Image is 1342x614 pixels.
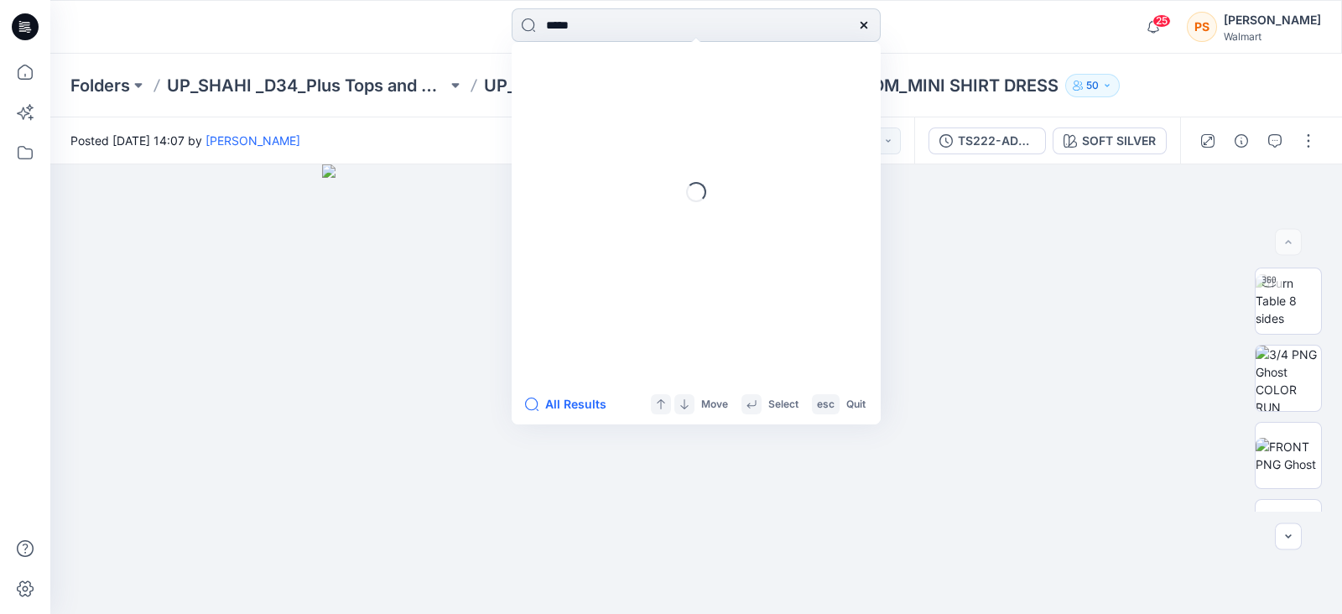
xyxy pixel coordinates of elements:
[1065,74,1120,97] button: 50
[768,396,798,414] p: Select
[1256,346,1321,411] img: 3/4 PNG Ghost COLOR RUN
[701,396,728,414] p: Move
[1224,10,1321,30] div: [PERSON_NAME]
[1256,274,1321,327] img: Turn Table 8 sides
[1228,127,1255,154] button: Details
[846,396,866,414] p: Quit
[70,132,300,149] span: Posted [DATE] 14:07 by
[1152,14,1171,28] span: 25
[525,394,617,414] button: All Results
[1082,132,1156,150] div: SOFT SILVER
[958,132,1035,150] div: TS222-ADM_MINI SHIRT DRESS
[1086,76,1099,95] p: 50
[928,127,1046,154] button: TS222-ADM_MINI SHIRT DRESS
[1187,12,1217,42] div: PS
[484,74,764,97] a: UP_FYE 2027 S2 Shahi Plus Tops and Dress
[167,74,447,97] a: UP_SHAHI _D34_Plus Tops and Dresses
[1224,30,1321,43] div: Walmart
[801,74,1059,97] p: TS222-ADM_MINI SHIRT DRESS
[1053,127,1167,154] button: SOFT SILVER
[817,396,835,414] p: esc
[205,133,300,148] a: [PERSON_NAME]
[70,74,130,97] a: Folders
[322,164,1071,614] img: eyJhbGciOiJIUzI1NiIsImtpZCI6IjAiLCJzbHQiOiJzZXMiLCJ0eXAiOiJKV1QifQ.eyJkYXRhIjp7InR5cGUiOiJzdG9yYW...
[1256,438,1321,473] img: FRONT PNG Ghost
